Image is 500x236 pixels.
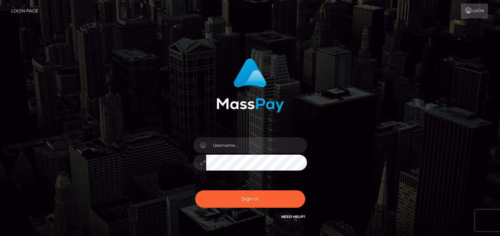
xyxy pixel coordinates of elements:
a: Login [461,4,488,18]
a: Need Help? [281,214,305,219]
button: Sign in [195,190,305,208]
a: Login Page [11,4,38,18]
input: Username... [206,137,307,153]
img: MassPay Login [216,58,284,113]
